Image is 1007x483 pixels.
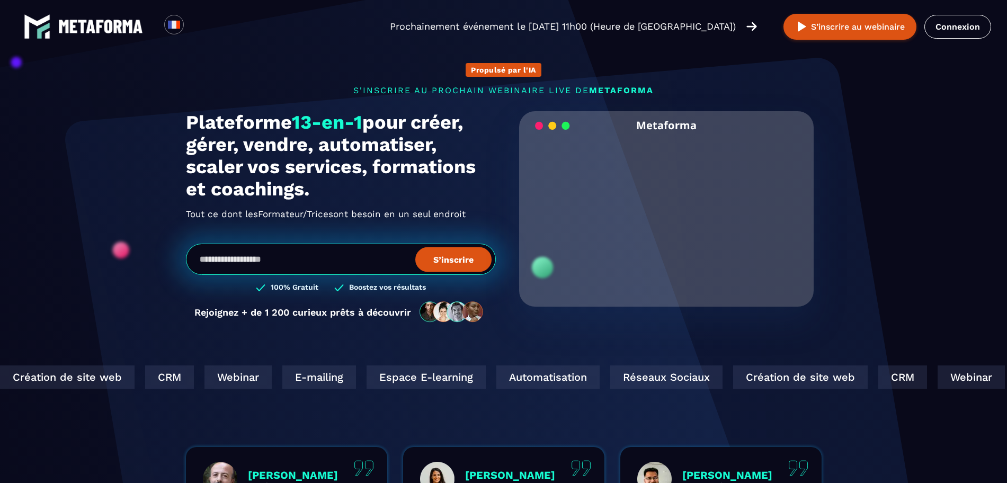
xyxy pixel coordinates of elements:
h3: 100% Gratuit [271,283,318,293]
div: Automatisation [483,365,586,389]
span: Formateur/Trices [258,205,333,222]
img: checked [334,283,344,293]
span: 13-en-1 [292,111,362,133]
p: s'inscrire au prochain webinaire live de [186,85,822,95]
img: quote [571,460,591,476]
p: [PERSON_NAME] [682,469,772,481]
img: loading [535,121,570,131]
img: logo [24,13,50,40]
img: checked [256,283,265,293]
div: Search for option [184,15,210,38]
p: [PERSON_NAME] [465,469,555,481]
img: fr [167,18,181,31]
span: METAFORMA [589,85,654,95]
button: S’inscrire [415,247,492,272]
p: [PERSON_NAME] [248,469,338,481]
h1: Plateforme pour créer, gérer, vendre, automatiser, scaler vos services, formations et coachings. [186,111,496,200]
div: Espace E-learning [353,365,472,389]
div: Réseaux Sociaux [596,365,709,389]
img: arrow-right [746,21,757,32]
div: Création de site web [719,365,854,389]
h2: Metaforma [636,111,697,139]
p: Prochainement événement le [DATE] 11h00 (Heure de [GEOGRAPHIC_DATA]) [390,19,736,34]
div: E-mailing [269,365,342,389]
input: Search for option [193,20,201,33]
div: Webinar [191,365,258,389]
img: logo [58,20,143,33]
img: play [795,20,808,33]
button: S’inscrire au webinaire [783,14,916,40]
img: quote [788,460,808,476]
h2: Tout ce dont les ont besoin en un seul endroit [186,205,496,222]
p: Rejoignez + de 1 200 curieux prêts à découvrir [194,307,411,318]
p: Propulsé par l'IA [471,66,536,74]
div: CRM [865,365,913,389]
video: Your browser does not support the video tag. [527,139,806,279]
h3: Boostez vos résultats [349,283,426,293]
div: Webinar [924,365,991,389]
img: community-people [416,301,487,323]
div: CRM [131,365,180,389]
img: quote [354,460,374,476]
a: Connexion [924,15,991,39]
